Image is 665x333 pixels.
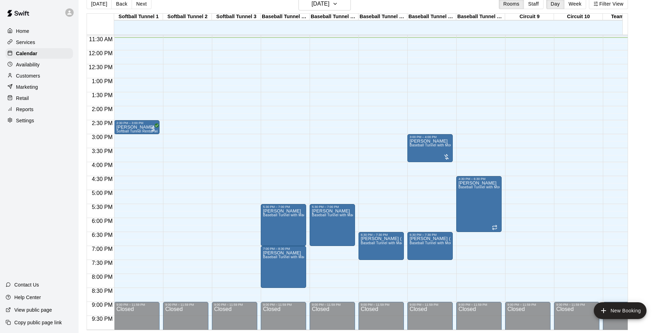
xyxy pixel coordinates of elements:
[359,14,407,20] div: Baseball Tunnel 6 (Machine)
[14,281,39,288] p: Contact Us
[90,134,114,140] span: 3:00 PM
[263,213,312,217] span: Baseball Tunnel with Machine
[90,78,114,84] span: 1:00 PM
[603,14,652,20] div: Team Room 1
[90,274,114,280] span: 8:00 PM
[16,50,37,57] p: Calendar
[16,106,34,113] p: Reports
[90,162,114,168] span: 4:00 PM
[90,92,114,98] span: 1:30 PM
[6,104,73,115] a: Reports
[407,14,456,20] div: Baseball Tunnel 7 (Mound/Machine)
[212,14,261,20] div: Softball Tunnel 3
[6,115,73,126] a: Settings
[14,319,62,326] p: Copy public page link
[312,303,353,306] div: 9:00 PM – 11:59 PM
[6,82,73,92] a: Marketing
[16,61,40,68] p: Availability
[456,176,502,232] div: 4:30 PM – 6:30 PM: hollis
[16,39,35,46] p: Services
[116,121,157,125] div: 2:30 PM – 3:00 PM
[165,303,206,306] div: 9:00 PM – 11:59 PM
[116,303,157,306] div: 9:00 PM – 11:59 PM
[114,14,163,20] div: Softball Tunnel 1
[409,233,451,237] div: 6:30 PM – 7:30 PM
[312,213,361,217] span: Baseball Tunnel with Machine
[90,148,114,154] span: 3:30 PM
[458,303,500,306] div: 9:00 PM – 11:59 PM
[261,246,306,288] div: 7:00 PM – 8:30 PM: JOSH GUTIERREZ
[6,93,73,103] a: Retail
[261,204,306,246] div: 5:30 PM – 7:00 PM: rivera
[90,232,114,238] span: 6:30 PM
[90,260,114,266] span: 7:30 PM
[263,205,304,209] div: 5:30 PM – 7:00 PM
[87,64,114,70] span: 12:30 PM
[361,233,402,237] div: 6:30 PM – 7:30 PM
[90,120,114,126] span: 2:30 PM
[16,117,34,124] p: Settings
[90,204,114,210] span: 5:30 PM
[359,232,404,260] div: 6:30 PM – 7:30 PM: Gillett (Paid)
[263,247,304,251] div: 7:00 PM – 8:30 PM
[458,185,505,189] span: Baseball Tunnel with Mound
[90,246,114,252] span: 7:00 PM
[312,205,353,209] div: 5:30 PM – 7:00 PM
[554,14,603,20] div: Circuit 10
[163,14,212,20] div: Softball Tunnel 2
[458,177,500,181] div: 4:30 PM – 6:30 PM
[407,134,453,162] div: 3:00 PM – 4:00 PM: weik
[6,37,73,48] a: Services
[16,28,29,35] p: Home
[556,303,597,306] div: 9:00 PM – 11:59 PM
[90,288,114,294] span: 8:30 PM
[409,143,456,147] span: Baseball Tunnel with Mound
[6,59,73,70] a: Availability
[507,303,548,306] div: 9:00 PM – 11:59 PM
[261,14,310,20] div: Baseball Tunnel 4 (Machine)
[407,232,453,260] div: 6:30 PM – 7:30 PM: Gillett (Paid)
[90,190,114,196] span: 5:00 PM
[90,316,114,322] span: 9:30 PM
[310,204,355,246] div: 5:30 PM – 7:00 PM: rivera
[492,225,497,230] span: Recurring event
[310,14,359,20] div: Baseball Tunnel 5 (Machine)
[87,50,114,56] span: 12:00 PM
[6,71,73,81] a: Customers
[409,303,451,306] div: 9:00 PM – 11:59 PM
[116,129,176,133] span: Softball Tunnel Rental with Machine
[505,14,554,20] div: Circuit 9
[16,84,38,91] p: Marketing
[114,120,160,134] div: 2:30 PM – 3:00 PM: Elia Palencia
[14,306,52,313] p: View public page
[409,135,451,139] div: 3:00 PM – 4:00 PM
[150,125,157,132] span: All customers have paid
[456,14,505,20] div: Baseball Tunnel 8 (Mound)
[594,302,646,319] button: add
[16,95,29,102] p: Retail
[263,303,304,306] div: 9:00 PM – 11:59 PM
[14,294,41,301] p: Help Center
[90,302,114,308] span: 9:00 PM
[6,48,73,59] a: Calendar
[90,218,114,224] span: 6:00 PM
[361,303,402,306] div: 9:00 PM – 11:59 PM
[263,255,312,259] span: Baseball Tunnel with Machine
[6,26,73,36] a: Home
[16,72,40,79] p: Customers
[90,176,114,182] span: 4:30 PM
[409,241,456,245] span: Baseball Tunnel with Mound
[214,303,255,306] div: 9:00 PM – 11:59 PM
[361,241,410,245] span: Baseball Tunnel with Machine
[90,106,114,112] span: 2:00 PM
[87,36,114,42] span: 11:30 AM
